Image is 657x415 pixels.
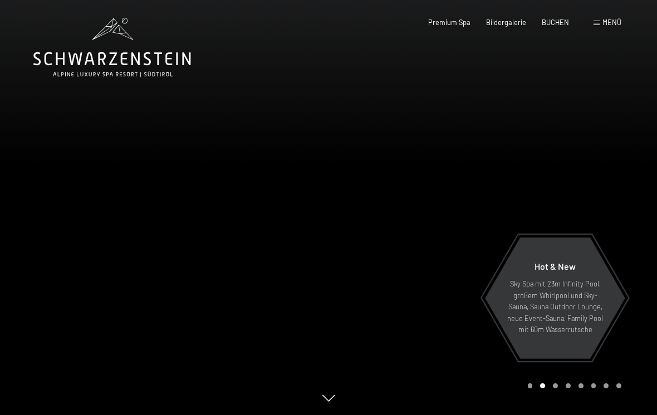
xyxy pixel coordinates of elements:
[428,18,470,27] a: Premium Spa
[578,383,584,388] div: Carousel Page 5
[591,383,596,388] div: Carousel Page 6
[604,383,609,388] div: Carousel Page 7
[486,18,526,27] a: Bildergalerie
[507,278,604,335] p: Sky Spa mit 23m Infinity Pool, großem Whirlpool und Sky-Sauna, Sauna Outdoor Lounge, neue Event-S...
[553,383,558,388] div: Carousel Page 3
[566,383,571,388] div: Carousel Page 4
[524,383,621,388] div: Carousel Pagination
[542,18,569,27] a: BUCHEN
[602,18,621,27] span: Menü
[540,383,545,388] div: Carousel Page 2 (Current Slide)
[616,383,621,388] div: Carousel Page 8
[528,383,533,388] div: Carousel Page 1
[535,261,576,271] span: Hot & New
[484,237,626,359] a: Hot & New Sky Spa mit 23m Infinity Pool, großem Whirlpool und Sky-Sauna, Sauna Outdoor Lounge, ne...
